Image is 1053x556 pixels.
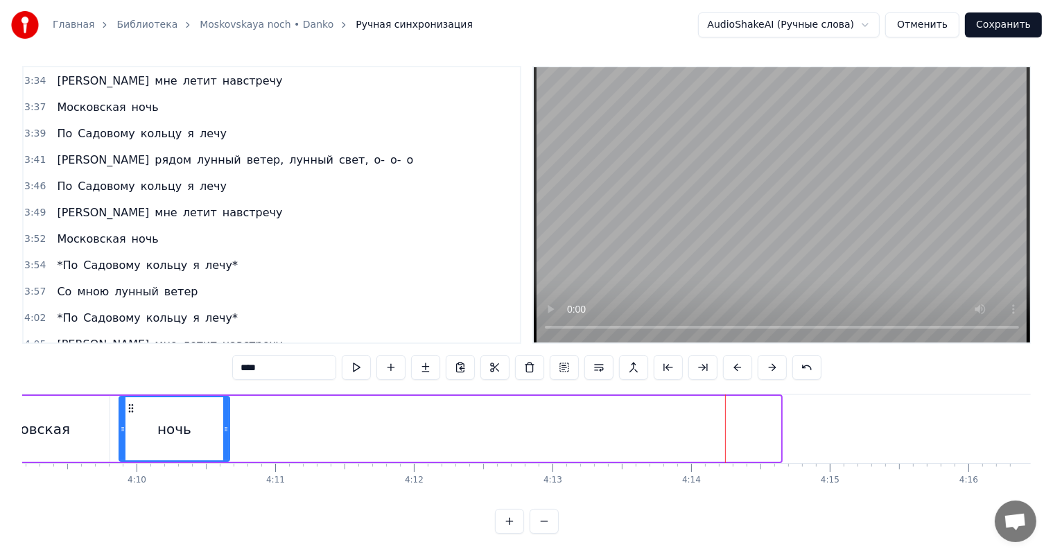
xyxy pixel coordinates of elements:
span: лечу [198,178,228,194]
span: 3:57 [24,285,46,299]
span: я [191,257,201,273]
span: лечу* [204,310,239,326]
button: Отменить [885,12,959,37]
span: ветер [163,284,200,299]
span: я [186,178,195,194]
button: Сохранить [965,12,1042,37]
div: Открытый чат [995,501,1036,542]
span: Садовому [82,257,142,273]
span: лунный [195,152,243,168]
span: лунный [113,284,160,299]
a: Главная [53,18,94,32]
span: Садовому [76,178,137,194]
span: 4:02 [24,311,46,325]
span: кольцу [145,257,189,273]
span: навстречу [221,73,284,89]
span: Московская [55,99,127,115]
div: 4:12 [405,475,424,486]
span: кольцу [139,178,183,194]
span: Московская [55,231,127,247]
div: ночь [157,419,191,440]
div: 4:13 [543,475,562,486]
span: 3:49 [24,206,46,220]
span: Садовому [82,310,142,326]
div: 4:14 [682,475,701,486]
span: о- [373,152,387,168]
span: [PERSON_NAME] [55,205,150,220]
span: По [55,125,73,141]
span: летит [182,205,218,220]
div: 4:10 [128,475,146,486]
span: свет, [338,152,369,168]
span: 3:34 [24,74,46,88]
a: Библиотека [116,18,177,32]
span: Со [55,284,73,299]
span: 3:41 [24,153,46,167]
span: навстречу [221,205,284,220]
span: лечу* [204,257,239,273]
span: я [186,125,195,141]
span: Садовому [76,125,137,141]
span: летит [182,73,218,89]
span: рядом [153,152,193,168]
span: мне [153,336,178,352]
nav: breadcrumb [53,18,473,32]
span: 3:46 [24,180,46,193]
div: 4:11 [266,475,285,486]
span: ветер, [245,152,286,168]
span: о- [389,152,403,168]
span: летит [182,336,218,352]
span: мне [153,205,178,220]
span: [PERSON_NAME] [55,336,150,352]
span: Ручная синхронизация [356,18,473,32]
span: 4:05 [24,338,46,351]
span: По [55,178,73,194]
span: [PERSON_NAME] [55,73,150,89]
span: мною [76,284,110,299]
span: [PERSON_NAME] [55,152,150,168]
span: лечу [198,125,228,141]
div: 4:16 [959,475,978,486]
span: мне [153,73,178,89]
span: навстречу [221,336,284,352]
span: я [191,310,201,326]
span: кольцу [145,310,189,326]
div: 4:15 [821,475,839,486]
span: 3:39 [24,127,46,141]
span: ночь [130,231,160,247]
span: ночь [130,99,160,115]
span: кольцу [139,125,183,141]
span: 3:37 [24,101,46,114]
span: лунный [288,152,335,168]
span: 3:54 [24,259,46,272]
span: 3:52 [24,232,46,246]
span: о [406,152,415,168]
img: youka [11,11,39,39]
a: Moskovskaya noch • Danko [200,18,333,32]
